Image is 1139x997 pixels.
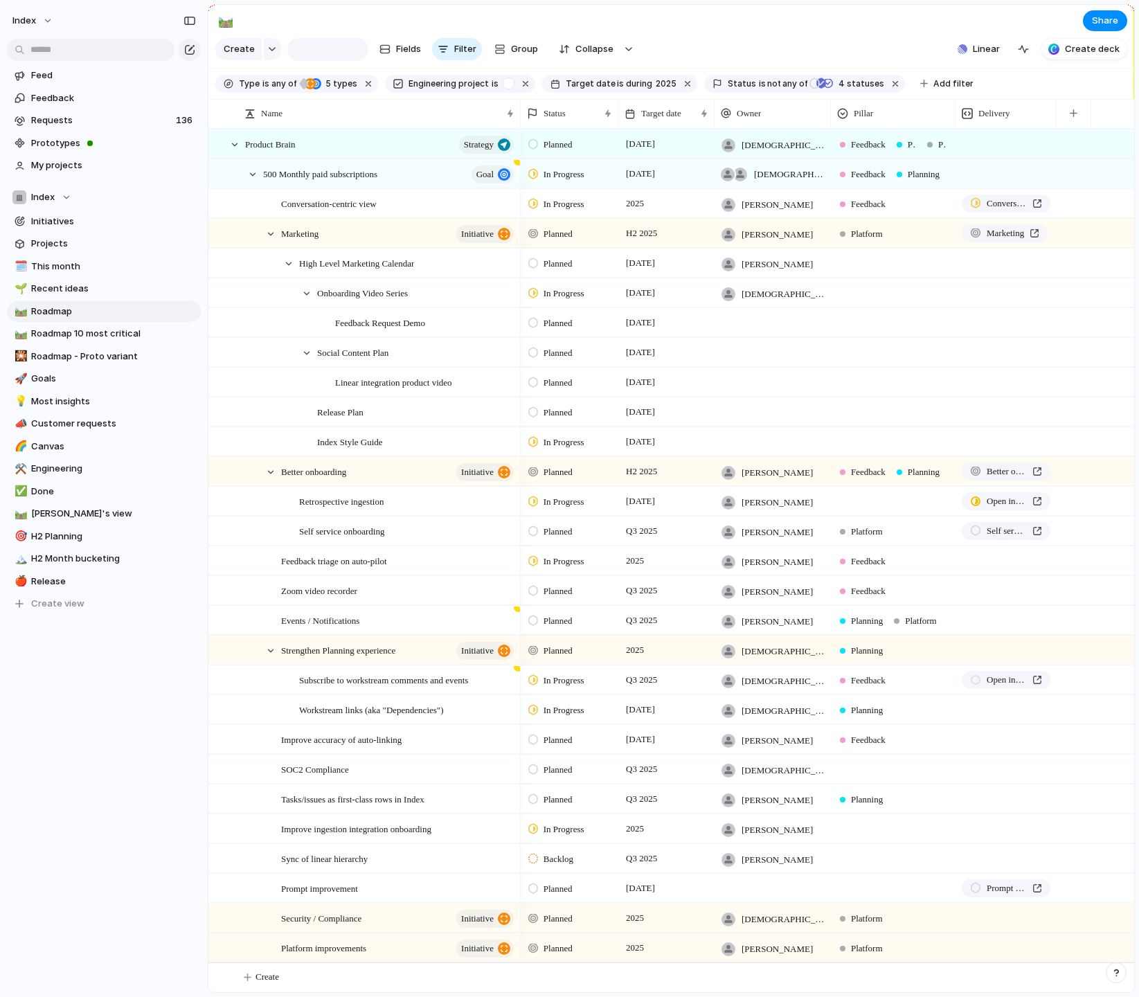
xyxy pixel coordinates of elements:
span: Planned [544,793,573,807]
div: 🛤️ [218,11,233,30]
span: Roadmap 10 most critical [31,327,196,341]
span: Q3 2025 [622,850,661,867]
a: 💡Most insights [7,391,201,412]
span: [DATE] [622,880,658,897]
span: is [492,78,499,90]
span: [DATE] [622,314,658,331]
span: Planning [851,703,883,717]
span: [DATE] [622,344,658,361]
span: Name [261,107,282,120]
span: Planned [544,614,573,628]
a: 🚀Goals [7,368,201,389]
button: Strategy [459,136,514,154]
span: Fields [396,42,421,56]
a: Feed [7,65,201,86]
span: Backlog [544,852,573,866]
button: ✅ [12,485,26,498]
a: 🛤️Roadmap [7,301,201,322]
span: Q3 2025 [622,612,661,629]
span: Feedback [851,465,886,479]
span: My projects [31,159,196,172]
a: 🎇Roadmap - Proto variant [7,346,201,367]
span: Prompt improvement [987,881,1027,895]
span: statuses [834,78,884,90]
span: Events / Notifications [281,612,359,628]
span: [DEMOGRAPHIC_DATA][PERSON_NAME] [742,138,825,152]
span: 2025 [622,820,647,837]
div: 🛤️Roadmap 10 most critical [7,323,201,344]
a: 🌱Recent ideas [7,278,201,299]
span: Create view [31,597,84,611]
span: Zoom video recorder [281,582,357,598]
button: Linear [952,39,1005,60]
div: 🗓️This month [7,256,201,277]
span: Recent ideas [31,282,196,296]
span: Feed [31,69,196,82]
span: [DEMOGRAPHIC_DATA][PERSON_NAME] , [PERSON_NAME] [754,168,825,181]
span: Workstream links (aka "Dependencies") [299,701,443,717]
span: [PERSON_NAME] [742,496,813,510]
span: Target date [641,107,681,120]
span: initiative [461,909,494,928]
span: Planned [544,138,573,152]
span: [PERSON_NAME] [742,823,813,837]
span: Sync of linear hierarchy [281,850,368,866]
span: [PERSON_NAME] [742,555,813,569]
a: ⚒️Engineering [7,458,201,479]
span: Planned [544,763,573,777]
span: Subscribe to workstream comments and events [299,672,468,688]
span: Linear integration product video [335,374,452,390]
span: Create deck [1065,42,1120,56]
span: Roadmap [31,305,196,318]
span: Planned [544,406,573,420]
div: 🎇 [15,348,24,364]
a: Self service onboarding [962,522,1050,540]
span: Create [255,970,279,984]
span: [DATE] [622,165,658,182]
div: 🍎Release [7,571,201,592]
span: Open in Linear [987,494,1027,508]
span: Planning [851,793,883,807]
div: 📣Customer requests [7,413,201,434]
button: Index [7,187,201,208]
a: 🎯H2 Planning [7,526,201,547]
span: Engineering [31,462,196,476]
button: Collapse [550,38,620,60]
span: In Progress [544,703,584,717]
a: Requests136 [7,110,201,131]
span: Feedback triage on auto-pilot [281,553,387,568]
span: during [624,78,652,90]
span: Customer requests [31,417,196,431]
span: Planning [908,168,940,181]
button: isany of [260,76,299,91]
span: Planned [544,584,573,598]
span: Index [31,190,55,204]
div: 🎯 [15,528,24,544]
span: [DATE] [622,731,658,748]
span: Feedback [851,555,886,568]
span: 4 [834,78,847,89]
span: Strengthen Planning experience [281,642,395,658]
button: initiative [456,225,514,243]
div: 📣 [15,416,24,432]
span: Platform [905,614,937,628]
div: 🌈 [15,438,24,454]
span: Q3 2025 [622,672,661,688]
button: isduring [616,76,654,91]
span: Linear [973,42,1000,56]
button: Share [1083,10,1127,31]
span: Social Content Plan [317,344,388,360]
span: Platform [851,912,883,926]
span: Create [224,42,255,56]
button: 2025 [653,76,679,91]
button: ⚒️ [12,462,26,476]
span: Planned [544,912,573,926]
span: types [321,78,357,90]
span: initiative [461,939,494,958]
span: 5 [321,78,333,89]
button: 5 types [298,76,360,91]
span: Marketing [987,226,1024,240]
span: 2025 [622,195,647,212]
